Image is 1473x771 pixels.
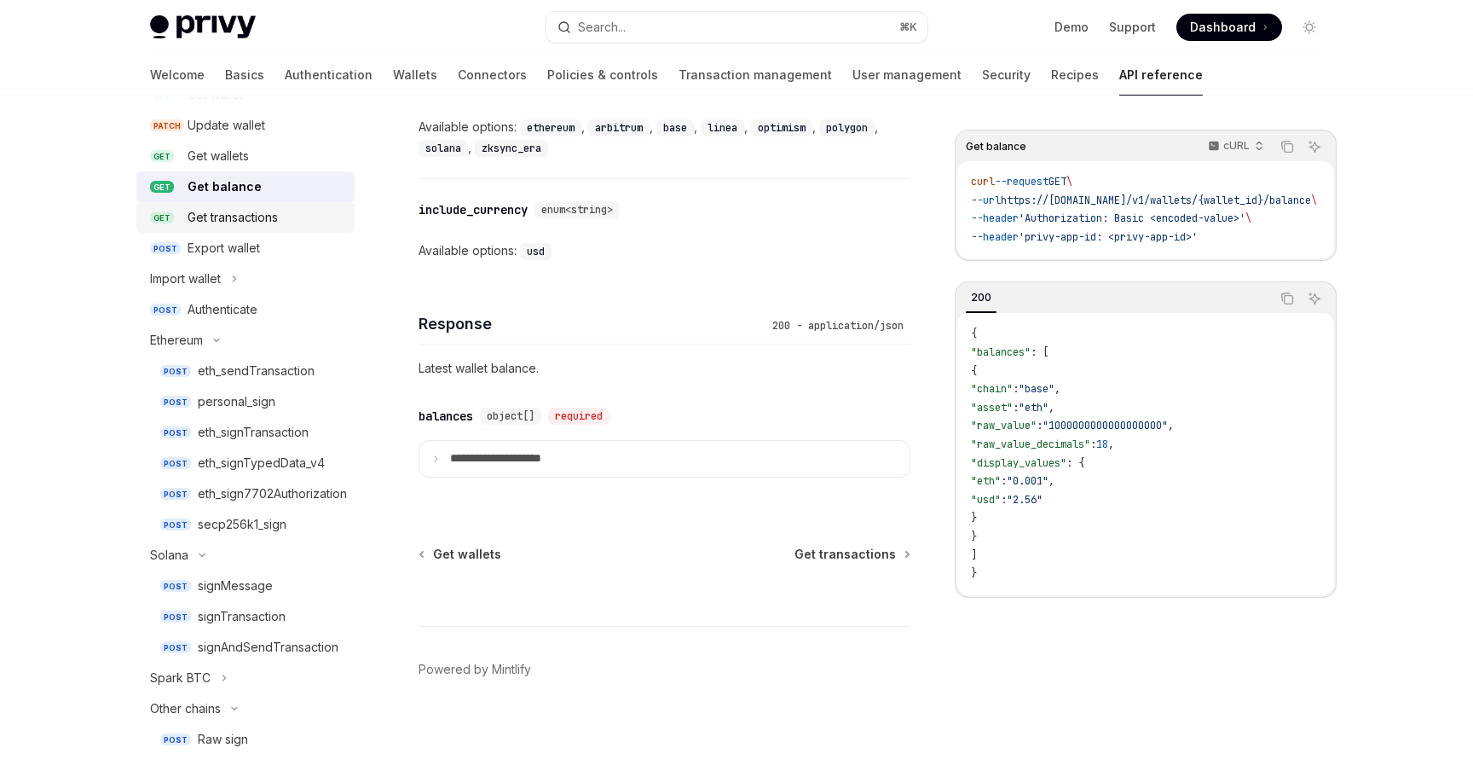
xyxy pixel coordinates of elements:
span: "display_values" [971,456,1066,470]
a: POSTeth_sign7702Authorization [136,478,355,509]
span: POST [160,488,191,501]
button: Ask AI [1303,136,1326,158]
div: 200 - application/json [765,317,910,334]
button: Copy the contents from the code block [1276,136,1298,158]
span: : [1001,474,1007,488]
span: POST [160,396,191,409]
div: personal_sign [198,391,275,412]
div: 200 [966,287,996,308]
div: Other chains [150,699,221,719]
code: zksync_era [475,140,548,157]
span: \ [1245,212,1251,225]
span: enum<string> [541,203,613,217]
div: , [751,117,819,137]
img: light logo [150,15,256,39]
code: ethereum [520,119,581,136]
span: "0.001" [1007,474,1048,488]
span: : [1013,382,1019,396]
span: --request [995,175,1048,188]
span: POST [150,242,181,255]
a: POSTAuthenticate [136,294,355,325]
div: Get wallets [188,146,249,166]
a: POSTRaw sign [136,724,355,755]
span: ⌘ K [899,20,917,34]
a: Transaction management [679,55,832,96]
a: POSTeth_signTypedData_v4 [136,448,355,478]
span: } [971,511,977,525]
a: POSTsignTransaction [136,601,355,632]
span: POST [150,304,181,316]
div: eth_signTypedData_v4 [198,453,325,473]
div: Ethereum [150,330,203,351]
div: , [819,117,881,137]
div: Solana [150,545,188,565]
span: "raw_value_decimals" [971,438,1090,451]
button: Copy the contents from the code block [1276,287,1298,310]
div: , [520,117,588,137]
span: Get balance [966,140,1026,154]
a: Support [1109,19,1156,36]
div: eth_sign7702Authorization [198,484,347,504]
span: POST [160,580,191,593]
code: polygon [819,119,875,136]
div: eth_sendTransaction [198,361,315,381]
span: "eth" [971,474,1001,488]
span: GET [150,181,174,194]
a: Security [982,55,1031,96]
span: : [ [1031,345,1048,359]
span: "2.56" [1007,493,1043,507]
span: } [971,530,977,543]
div: Available options: [419,241,910,261]
span: "base" [1019,382,1054,396]
p: Latest wallet balance. [419,358,910,379]
span: , [1108,438,1114,451]
a: POSTsignMessage [136,571,355,601]
span: Get wallets [433,546,501,563]
h4: Response [419,312,765,335]
span: 'privy-app-id: <privy-app-id>' [1019,230,1198,244]
button: Toggle Other chains section [136,693,355,724]
a: Wallets [393,55,437,96]
div: Get transactions [188,207,278,228]
span: curl [971,175,995,188]
div: balances [419,408,473,425]
span: \ [1066,175,1072,188]
a: Connectors [458,55,527,96]
span: POST [160,611,191,623]
span: POST [160,365,191,378]
a: POSTeth_sendTransaction [136,356,355,386]
a: GETGet wallets [136,141,355,171]
span: { [971,364,977,378]
a: Dashboard [1176,14,1282,41]
span: GET [150,212,174,224]
a: Authentication [285,55,373,96]
a: POSTExport wallet [136,233,355,264]
span: POST [160,733,191,746]
span: , [1048,401,1054,414]
span: https://[DOMAIN_NAME]/v1/wallets/{wallet_id}/balance [1001,194,1311,207]
span: : { [1066,456,1084,470]
button: Toggle Solana section [136,540,355,571]
a: Recipes [1051,55,1099,96]
div: Get balance [188,177,262,197]
span: "balances" [971,345,1031,359]
span: "usd" [971,493,1001,507]
div: Authenticate [188,299,257,320]
span: } [971,566,977,580]
span: : [1037,419,1043,432]
span: GET [150,150,174,163]
code: solana [419,140,468,157]
span: POST [160,457,191,470]
span: Get transactions [794,546,896,563]
a: Welcome [150,55,205,96]
div: , [419,137,475,158]
a: POSTsignAndSendTransaction [136,632,355,663]
span: --header [971,212,1019,225]
span: POST [160,519,191,531]
span: \ [1311,194,1317,207]
a: POSTpersonal_sign [136,386,355,417]
span: POST [160,641,191,654]
span: : [1013,401,1019,414]
a: GETGet transactions [136,202,355,233]
span: GET [1048,175,1066,188]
